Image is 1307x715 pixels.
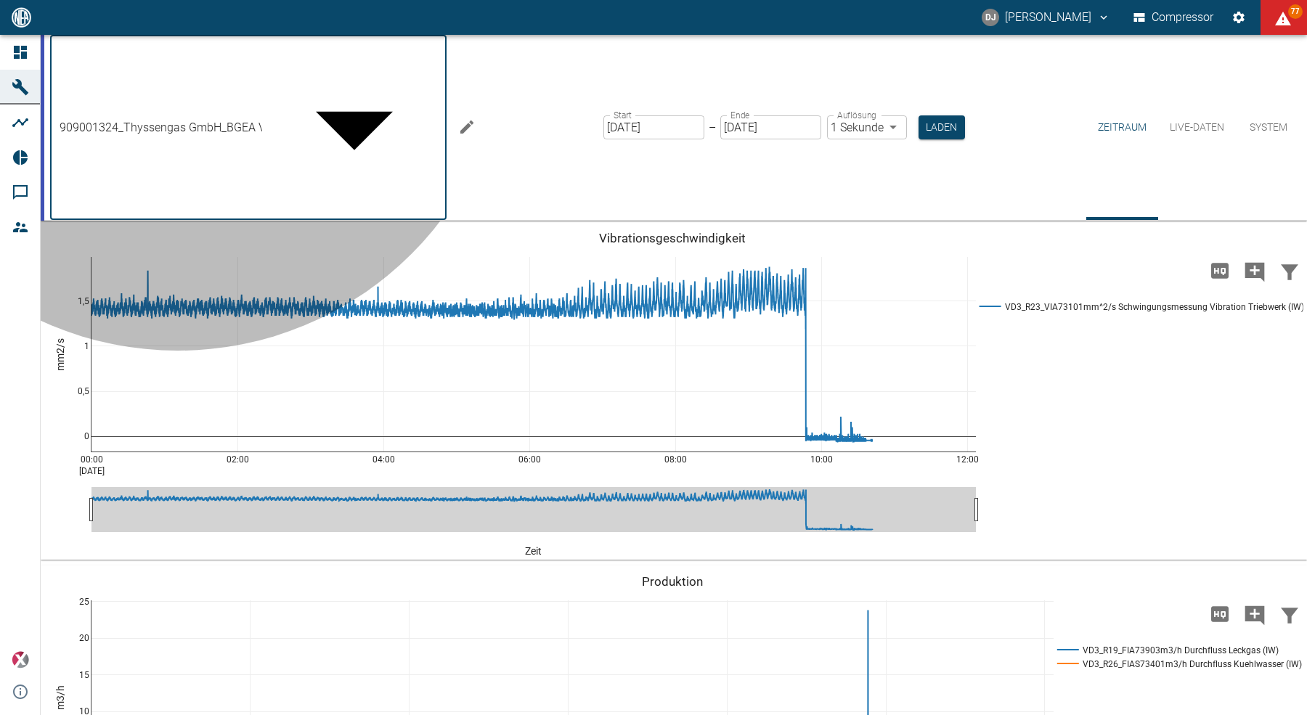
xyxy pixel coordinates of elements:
button: david.jasper@nea-x.de [980,4,1112,30]
button: Daten filtern [1272,251,1307,289]
button: Laden [919,115,965,139]
button: Kommentar hinzufügen [1237,251,1272,289]
button: Einstellungen [1226,4,1252,30]
div: DJ [982,9,999,26]
span: Hohe Auflösung [1202,263,1237,277]
img: logo [10,7,33,27]
p: – [709,119,716,136]
div: 1 Sekunde [827,115,907,139]
span: 77 [1288,4,1303,19]
img: Xplore Logo [12,651,29,669]
span: Hohe Auflösung [1202,606,1237,620]
button: Zeitraum [1086,35,1158,220]
input: DD.MM.YYYY [720,115,821,139]
input: DD.MM.YYYY [603,115,704,139]
button: System [1236,35,1301,220]
label: Ende [730,109,749,121]
button: Live-Daten [1158,35,1236,220]
label: Auflösung [837,109,876,121]
button: Compressor [1131,4,1217,30]
button: Kommentar hinzufügen [1237,595,1272,632]
span: 909001324_Thyssengas GmbH_BGEA Velen ([GEOGRAPHIC_DATA]) [60,119,406,136]
button: Daten filtern [1272,595,1307,632]
button: Machine bearbeiten [452,113,481,142]
label: Start [614,109,632,121]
